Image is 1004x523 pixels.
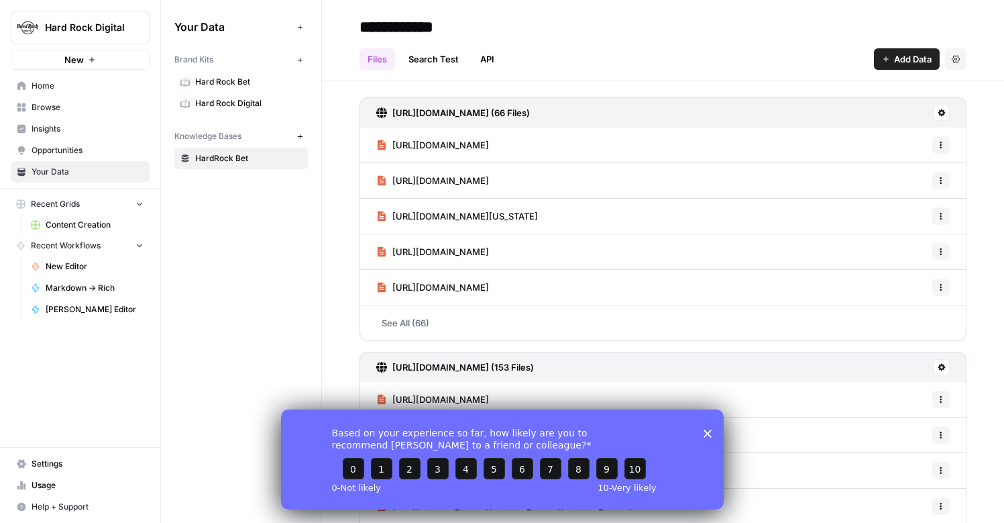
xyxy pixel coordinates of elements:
span: Recent Workflows [31,240,101,252]
a: [URL][DOMAIN_NAME] [376,382,489,417]
a: Opportunities [11,140,150,161]
span: [PERSON_NAME] Editor [46,303,144,316]
a: Hard Rock Bet [174,71,308,93]
span: Add Data [894,52,932,66]
button: New [11,50,150,70]
a: Insights [11,118,150,140]
span: Hard Rock Digital [195,97,302,109]
span: [URL][DOMAIN_NAME][US_STATE] [392,209,538,223]
a: Home [11,75,150,97]
span: New [64,53,84,66]
a: [URL][DOMAIN_NAME] [376,270,489,305]
span: Hard Rock Bet [195,76,302,88]
span: New Editor [46,260,144,273]
span: Browse [32,101,144,113]
a: HardRock Bet [174,148,308,169]
a: Your Data [11,161,150,183]
span: Your Data [174,19,292,35]
a: Usage [11,475,150,496]
a: Markdown -> Rich [25,277,150,299]
button: Help + Support [11,496,150,518]
a: New Editor [25,256,150,277]
img: Hard Rock Digital Logo [15,15,40,40]
span: Content Creation [46,219,144,231]
span: Brand Kits [174,54,213,66]
a: Search Test [400,48,467,70]
span: Insights [32,123,144,135]
span: Usage [32,479,144,491]
a: Browse [11,97,150,118]
span: Markdown -> Rich [46,282,144,294]
iframe: Survey from AirOps [281,410,724,510]
a: Files [359,48,395,70]
a: [URL][DOMAIN_NAME] [376,163,489,198]
a: API [472,48,502,70]
a: [PERSON_NAME] Editor [25,299,150,320]
h3: [URL][DOMAIN_NAME] (153 Files) [392,361,534,374]
span: Hard Rock Digital [45,21,126,34]
h3: [URL][DOMAIN_NAME] (66 Files) [392,106,530,120]
button: Add Data [874,48,940,70]
span: Your Data [32,166,144,178]
button: Workspace: Hard Rock Digital [11,11,150,44]
a: See All (66) [359,305,966,340]
span: [URL][DOMAIN_NAME] [392,245,489,258]
a: [URL][DOMAIN_NAME] (153 Files) [376,352,534,382]
button: Recent Grids [11,194,150,214]
span: Knowledge Bases [174,130,241,142]
span: Help + Support [32,501,144,513]
button: Recent Workflows [11,236,150,256]
span: HardRock Bet [195,152,302,164]
span: Settings [32,458,144,470]
span: [URL][DOMAIN_NAME] [392,281,489,294]
a: [URL][DOMAIN_NAME][US_STATE] [376,199,538,234]
span: Home [32,80,144,92]
a: Settings [11,453,150,475]
span: Opportunities [32,144,144,156]
span: Recent Grids [31,198,80,210]
a: [URL][DOMAIN_NAME] [376,128,489,162]
span: [URL][DOMAIN_NAME] [392,393,489,406]
a: [URL][DOMAIN_NAME] [376,234,489,269]
a: [URL][DOMAIN_NAME] (66 Files) [376,98,530,128]
a: Hard Rock Digital [174,93,308,114]
a: Content Creation [25,214,150,236]
span: [URL][DOMAIN_NAME] [392,138,489,152]
span: [URL][DOMAIN_NAME] [392,174,489,187]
